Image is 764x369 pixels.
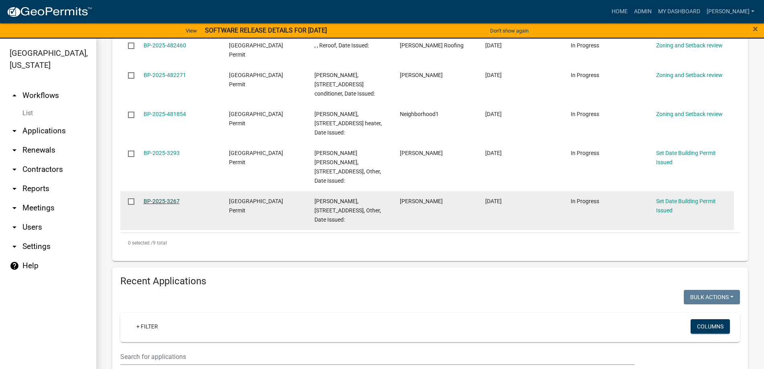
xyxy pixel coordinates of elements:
span: In Progress [571,111,599,117]
a: Set Date Building Permit Issued [656,150,716,165]
span: Isanti County Building Permit [229,42,283,58]
span: 09/22/2025 [485,111,502,117]
button: Don't show again [487,24,532,37]
i: arrow_drop_down [10,203,19,213]
a: BP-2025-3293 [144,150,180,156]
span: 09/22/2025 [485,72,502,78]
span: 08/20/2025 [485,198,502,204]
span: Bialka Roofing [400,42,464,49]
i: arrow_drop_down [10,184,19,194]
strong: SOFTWARE RELEASE DETAILS FOR [DATE] [205,27,327,34]
button: Columns [691,319,730,334]
i: arrow_drop_down [10,242,19,251]
button: Bulk Actions [684,290,740,304]
i: arrow_drop_down [10,145,19,155]
span: In Progress [571,198,599,204]
a: BP-2025-481854 [144,111,186,117]
span: RAY J NELSON, 5447 HIGHWAY 95 NE, Other, Date Issued: [314,150,381,183]
a: Home [608,4,631,19]
span: CARL D ANDERSON, 1401 397TH AVE NE, Water heater, Date Issued: [314,111,382,136]
a: Zoning and Setback review [656,111,723,117]
i: arrow_drop_down [10,126,19,136]
span: JOSHUA NIGBOR, 27905 VASSAR ST NE, Air conditioner, Date Issued: [314,72,375,97]
a: BP-2025-3267 [144,198,180,204]
div: 9 total [120,233,740,253]
a: BP-2025-482271 [144,72,186,78]
span: × [753,23,758,35]
a: Zoning and Setback review [656,42,723,49]
span: Neighborhood1 [400,111,439,117]
span: Ashley Schultz [400,150,443,156]
a: Admin [631,4,655,19]
span: , , Reroof, Date Issued: [314,42,369,49]
i: arrow_drop_up [10,91,19,100]
a: [PERSON_NAME] [703,4,758,19]
h4: Recent Applications [120,275,740,287]
span: Ashley Schultz [400,198,443,204]
span: In Progress [571,150,599,156]
a: View [182,24,200,37]
span: Isanti County Building Permit [229,198,283,214]
i: arrow_drop_down [10,165,19,174]
span: 0 selected / [128,240,153,246]
span: Isanti County Building Permit [229,150,283,165]
a: + Filter [130,319,164,334]
i: help [10,261,19,271]
span: In Progress [571,72,599,78]
a: Set Date Building Permit Issued [656,198,716,214]
span: Isanti County Building Permit [229,72,283,88]
span: Ashley Schultz [400,72,443,78]
span: In Progress [571,42,599,49]
span: 09/15/2025 [485,150,502,156]
span: THOMAS WOLCYN, 4542 HIGHWAY 95 NW, Other, Date Issued: [314,198,381,223]
i: arrow_drop_down [10,222,19,232]
span: 09/23/2025 [485,42,502,49]
a: My Dashboard [655,4,703,19]
a: BP-2025-482460 [144,42,186,49]
a: Zoning and Setback review [656,72,723,78]
button: Close [753,24,758,34]
input: Search for applications [120,349,634,365]
span: Isanti County Building Permit [229,111,283,126]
